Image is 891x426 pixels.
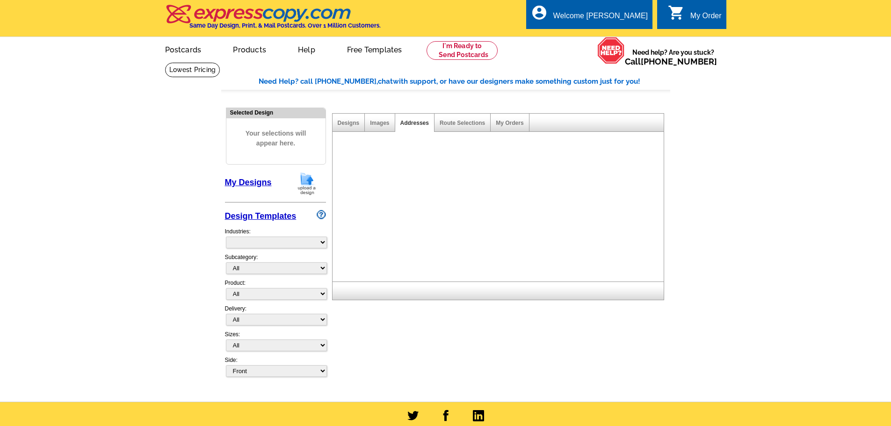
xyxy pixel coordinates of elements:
[225,304,326,330] div: Delivery:
[332,38,417,60] a: Free Templates
[225,223,326,253] div: Industries:
[150,38,217,60] a: Postcards
[625,48,722,66] span: Need help? Are you stuck?
[440,120,485,126] a: Route Selections
[317,210,326,219] img: design-wizard-help-icon.png
[553,12,648,25] div: Welcome [PERSON_NAME]
[597,37,625,64] img: help
[690,12,722,25] div: My Order
[668,4,685,21] i: shopping_cart
[225,279,326,304] div: Product:
[668,10,722,22] a: shopping_cart My Order
[225,356,326,378] div: Side:
[625,57,717,66] span: Call
[226,108,326,117] div: Selected Design
[259,76,670,87] div: Need Help? call [PHONE_NUMBER], with support, or have our designers make something custom just fo...
[225,330,326,356] div: Sizes:
[165,11,381,29] a: Same Day Design, Print, & Mail Postcards. Over 1 Million Customers.
[338,120,360,126] a: Designs
[283,38,330,60] a: Help
[225,211,297,221] a: Design Templates
[189,22,381,29] h4: Same Day Design, Print, & Mail Postcards. Over 1 Million Customers.
[496,120,523,126] a: My Orders
[225,253,326,279] div: Subcategory:
[378,77,393,86] span: chat
[370,120,389,126] a: Images
[233,119,319,158] span: Your selections will appear here.
[218,38,281,60] a: Products
[641,57,717,66] a: [PHONE_NUMBER]
[400,120,429,126] a: Addresses
[225,178,272,187] a: My Designs
[531,4,548,21] i: account_circle
[295,172,319,195] img: upload-design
